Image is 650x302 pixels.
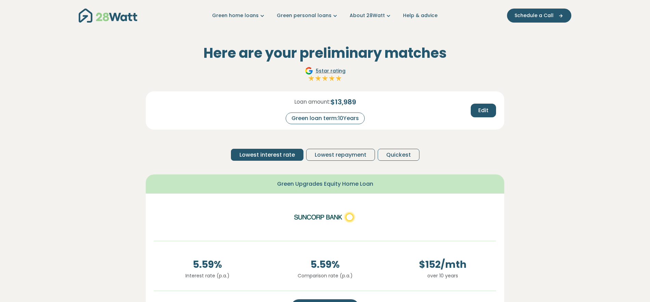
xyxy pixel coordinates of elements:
[308,75,315,82] img: Full star
[154,272,261,279] p: Interest rate (p.a.)
[306,149,375,161] button: Lowest repayment
[154,258,261,272] span: 5.59 %
[272,272,378,279] p: Comparison rate (p.a.)
[403,12,438,19] a: Help & advice
[316,67,346,75] span: 5 star rating
[294,98,330,106] span: Loan amount:
[389,272,496,279] p: over 10 years
[335,75,342,82] img: Full star
[231,149,303,161] button: Lowest interest rate
[146,45,504,61] h2: Here are your preliminary matches
[328,75,335,82] img: Full star
[322,75,328,82] img: Full star
[350,12,392,19] a: About 28Watt
[478,106,489,115] span: Edit
[378,149,419,161] button: Quickest
[239,151,295,159] span: Lowest interest rate
[294,202,356,233] img: suncorp logo
[277,12,339,19] a: Green personal loans
[515,12,554,19] span: Schedule a Call
[286,113,365,124] div: Green loan term: 10 Years
[79,7,571,24] nav: Main navigation
[389,258,496,272] span: $ 152 /mth
[212,12,266,19] a: Green home loans
[304,67,347,83] a: Google5star ratingFull starFull starFull starFull starFull star
[471,104,496,117] button: Edit
[79,9,137,23] img: 28Watt
[315,75,322,82] img: Full star
[507,9,571,23] button: Schedule a Call
[272,258,378,272] span: 5.59 %
[277,180,373,188] span: Green Upgrades Equity Home Loan
[305,67,313,75] img: Google
[330,97,356,107] span: $ 13,989
[386,151,411,159] span: Quickest
[315,151,366,159] span: Lowest repayment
